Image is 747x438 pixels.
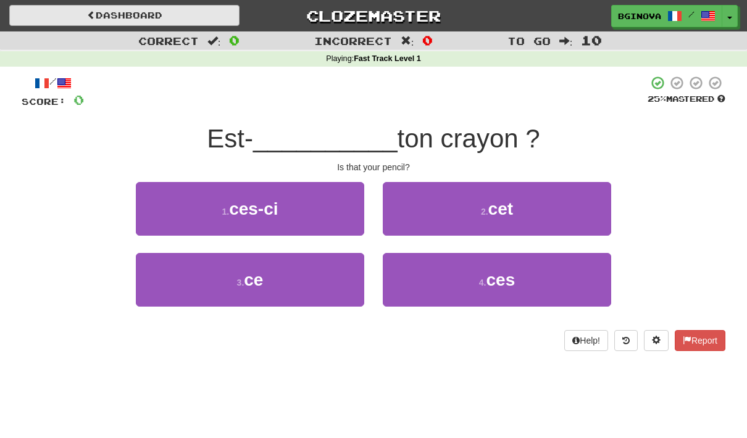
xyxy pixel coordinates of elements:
button: Round history (alt+y) [614,330,638,351]
span: Bginova [618,10,661,22]
span: : [559,36,573,46]
div: Is that your pencil? [22,161,725,173]
strong: Fast Track Level 1 [354,54,421,63]
button: Report [675,330,725,351]
span: Score: [22,96,66,107]
small: 1 . [222,207,229,217]
small: 3 . [237,278,244,287]
a: Clozemaster [258,5,488,27]
a: Bginova / [611,5,722,27]
span: ce [244,270,263,289]
button: 1.ces-ci [136,182,364,236]
span: : [401,36,414,46]
span: ton crayon ? [398,124,540,153]
span: ces [486,270,515,289]
span: __________ [253,124,398,153]
button: Help! [564,330,608,351]
span: 0 [229,33,240,48]
span: 0 [422,33,433,48]
button: 4.ces [383,253,611,307]
span: Correct [138,35,199,47]
a: Dashboard [9,5,240,26]
button: 3.ce [136,253,364,307]
span: / [688,10,695,19]
div: / [22,75,84,91]
span: 10 [581,33,602,48]
span: cet [488,199,513,218]
span: 0 [73,92,84,107]
small: 2 . [481,207,488,217]
span: Incorrect [314,35,392,47]
span: 25 % [648,94,666,104]
span: To go [507,35,551,47]
span: ces-ci [229,199,278,218]
button: 2.cet [383,182,611,236]
span: : [207,36,221,46]
div: Mastered [648,94,725,105]
span: Est- [207,124,253,153]
small: 4 . [479,278,486,287]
